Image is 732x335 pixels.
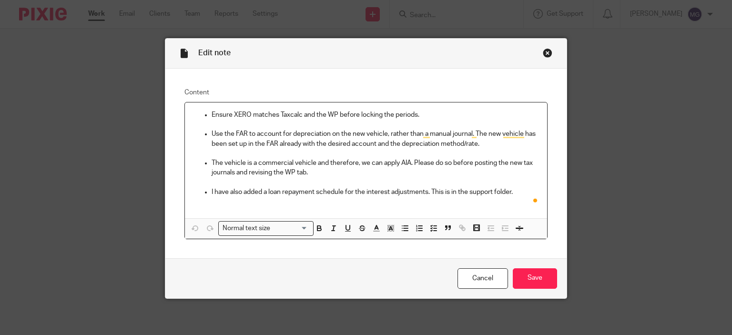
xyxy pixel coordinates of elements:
[212,129,540,149] p: Use the FAR to account for depreciation on the new vehicle, rather than a manual journal. The new...
[221,223,273,233] span: Normal text size
[457,268,508,289] a: Cancel
[212,187,540,197] p: I have also added a loan repayment schedule for the interest adjustments. This is in the support ...
[184,88,548,97] label: Content
[212,110,540,120] p: Ensure XERO matches Taxcalc and the WP before locking the periods.
[198,49,231,57] span: Edit note
[543,48,552,58] div: Close this dialog window
[185,102,548,218] div: To enrich screen reader interactions, please activate Accessibility in Grammarly extension settings
[212,158,540,178] p: The vehicle is a commercial vehicle and therefore, we can apply AIA. Please do so before posting ...
[218,221,314,236] div: Search for option
[513,268,557,289] input: Save
[274,223,308,233] input: Search for option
